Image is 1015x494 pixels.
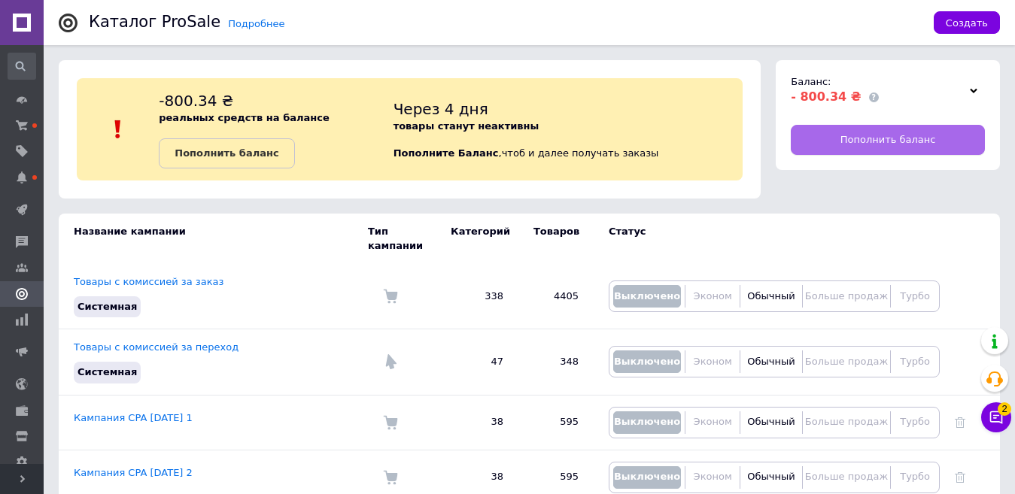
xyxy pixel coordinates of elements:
span: Эконом [694,356,732,367]
td: 338 [436,264,518,329]
span: Системная [77,301,137,312]
span: Обычный [747,356,795,367]
span: Выключено [614,356,680,367]
button: Обычный [744,285,798,308]
img: Комиссия за заказ [383,289,398,304]
td: 348 [518,329,594,395]
span: Турбо [900,290,930,302]
span: Эконом [694,290,732,302]
a: Кампания CPA [DATE] 1 [74,412,193,423]
button: Эконом [689,350,736,373]
td: Статус [594,214,940,263]
span: Системная [77,366,137,377]
button: Турбо [895,285,935,308]
span: Больше продаж [805,471,888,482]
button: Выключено [613,350,681,373]
a: Кампания CPA [DATE] 2 [74,467,193,478]
span: Выключено [614,290,680,302]
span: Турбо [900,416,930,427]
span: Больше продаж [805,416,888,427]
button: Эконом [689,285,736,308]
a: Пополнить баланс [791,125,985,155]
b: товары станут неактивны [394,120,539,132]
span: Создать [946,17,988,29]
img: Комиссия за заказ [383,415,398,430]
span: -800.34 ₴ [159,92,233,110]
button: Обычный [744,411,798,434]
td: 38 [436,395,518,450]
b: Пополните Баланс [394,147,499,159]
span: Пополнить баланс [840,133,936,147]
button: Эконом [689,411,736,434]
img: :exclamation: [107,118,129,141]
a: Товары с комиссией за заказ [74,276,223,287]
span: Турбо [900,356,930,367]
td: Категорий [436,214,518,263]
span: Через 4 дня [394,100,488,118]
a: Удалить [955,416,965,427]
img: Комиссия за заказ [383,470,398,485]
button: Турбо [895,466,935,489]
button: Выключено [613,411,681,434]
a: Подробнее [228,18,284,29]
td: Тип кампании [368,214,436,263]
span: Эконом [694,471,732,482]
span: Больше продаж [805,290,888,302]
button: Чат с покупателем2 [981,402,1011,432]
button: Обычный [744,350,798,373]
button: Больше продаж [807,466,886,489]
div: Каталог ProSale [89,14,220,30]
span: Турбо [900,471,930,482]
td: 47 [436,329,518,395]
button: Турбо [895,411,935,434]
button: Турбо [895,350,935,373]
span: Обычный [747,416,795,427]
button: Эконом [689,466,736,489]
a: Удалить [955,471,965,482]
span: - 800.34 ₴ [791,89,861,104]
a: Товары с комиссией за переход [74,341,239,353]
b: реальных средств на балансе [159,112,330,123]
b: Пополнить баланс [175,147,278,159]
td: 595 [518,395,594,450]
span: Баланс: [791,76,831,87]
span: Эконом [694,416,732,427]
span: 2 [998,402,1011,416]
button: Обычный [744,466,798,489]
td: Название кампании [59,214,368,263]
span: Обычный [747,290,795,302]
span: Выключено [614,471,680,482]
span: Обычный [747,471,795,482]
td: 4405 [518,264,594,329]
img: Комиссия за переход [383,354,398,369]
button: Выключено [613,285,681,308]
button: Больше продаж [807,285,886,308]
span: Выключено [614,416,680,427]
button: Больше продаж [807,411,886,434]
span: Больше продаж [805,356,888,367]
button: Больше продаж [807,350,886,373]
td: Товаров [518,214,594,263]
button: Создать [934,11,1000,34]
a: Пополнить баланс [159,138,294,168]
button: Выключено [613,466,681,489]
div: , чтоб и далее получать заказы [394,90,743,168]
